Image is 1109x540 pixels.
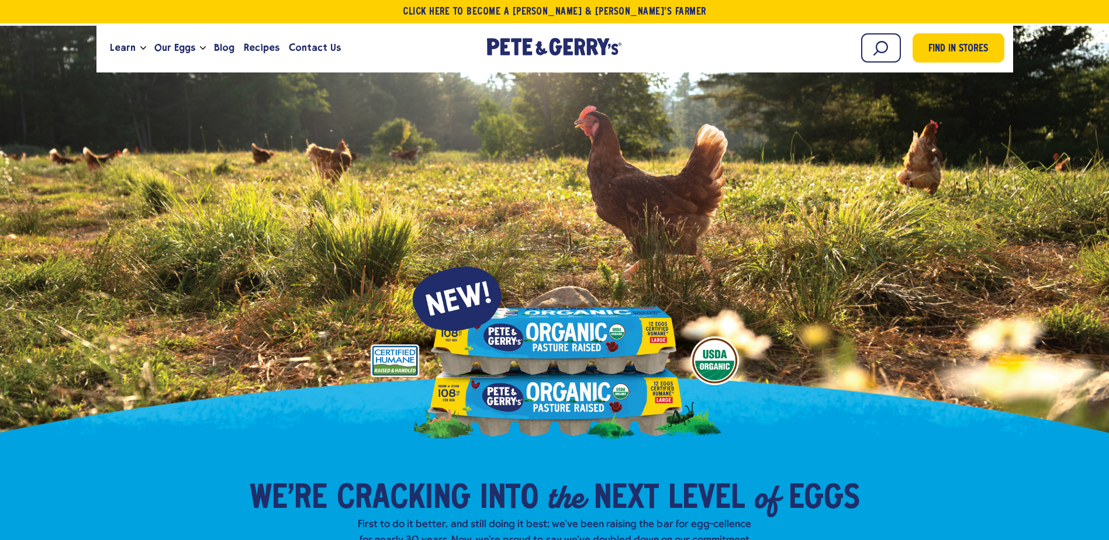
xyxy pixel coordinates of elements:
a: Learn [105,32,140,64]
span: Eggs​ [789,482,860,517]
a: Find in Stores [913,33,1004,63]
span: Our Eggs [154,40,195,55]
span: Contact Us [289,40,341,55]
span: Blog [214,40,234,55]
em: the [548,476,585,518]
span: Learn [110,40,136,55]
a: Our Eggs [150,32,200,64]
em: of [754,476,779,518]
span: Cracking [337,482,471,517]
span: into [480,482,538,517]
a: Blog [209,32,239,64]
span: Level [668,482,745,517]
span: We’re [250,482,327,517]
input: Search [861,33,901,63]
span: Recipes [244,40,279,55]
button: Open the dropdown menu for Our Eggs [200,46,206,50]
span: Find in Stores [928,41,988,57]
span: Next [594,482,659,517]
a: Recipes [239,32,284,64]
a: Contact Us [284,32,346,64]
button: Open the dropdown menu for Learn [140,46,146,50]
